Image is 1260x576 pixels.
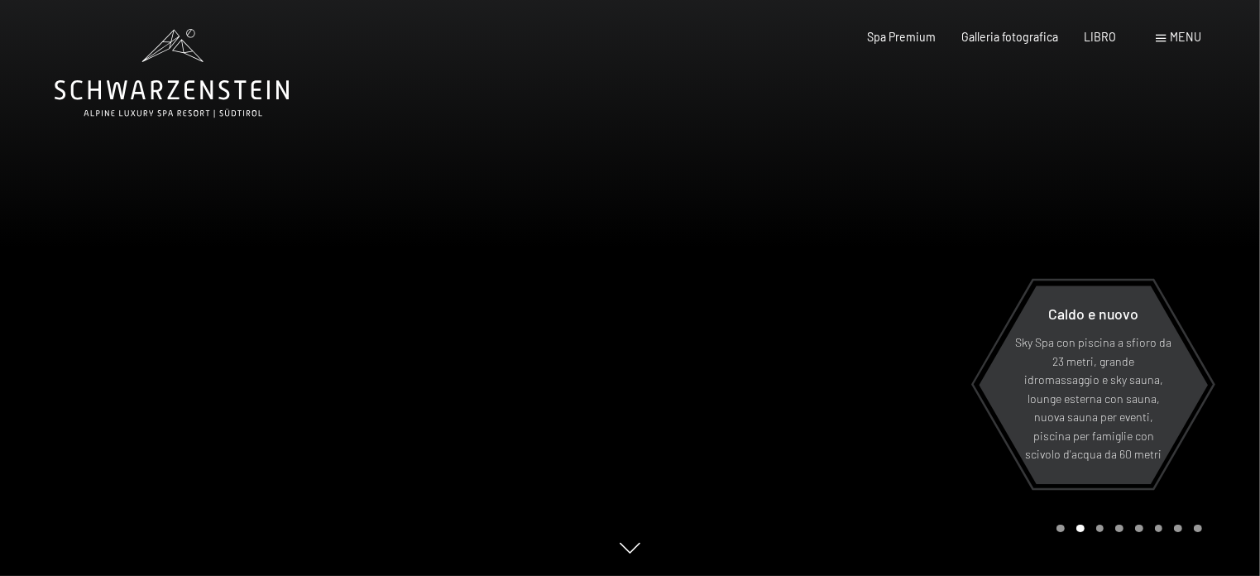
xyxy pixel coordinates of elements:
[1056,525,1065,533] div: Carousel Page 1
[867,30,936,44] a: Spa Premium
[1084,30,1116,44] a: LIBRO
[1171,30,1202,44] font: menu
[1155,525,1163,533] div: Pagina 6 della giostra
[1048,305,1138,323] font: Caldo e nuovo
[961,30,1058,44] a: Galleria fotografica
[1194,525,1202,533] div: Pagina 8 della giostra
[1115,525,1123,533] div: Pagina 4 del carosello
[1015,335,1171,461] font: Sky Spa con piscina a sfioro da 23 metri, grande idromassaggio e sky sauna, lounge esterna con sa...
[1135,525,1143,533] div: Pagina 5 della giostra
[1076,525,1085,533] div: Carousel Page 2 (Current Slide)
[1174,525,1182,533] div: Carosello Pagina 7
[1096,525,1104,533] div: Pagina 3 della giostra
[1051,525,1201,533] div: Paginazione carosello
[978,285,1209,485] a: Caldo e nuovo Sky Spa con piscina a sfioro da 23 metri, grande idromassaggio e sky sauna, lounge ...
